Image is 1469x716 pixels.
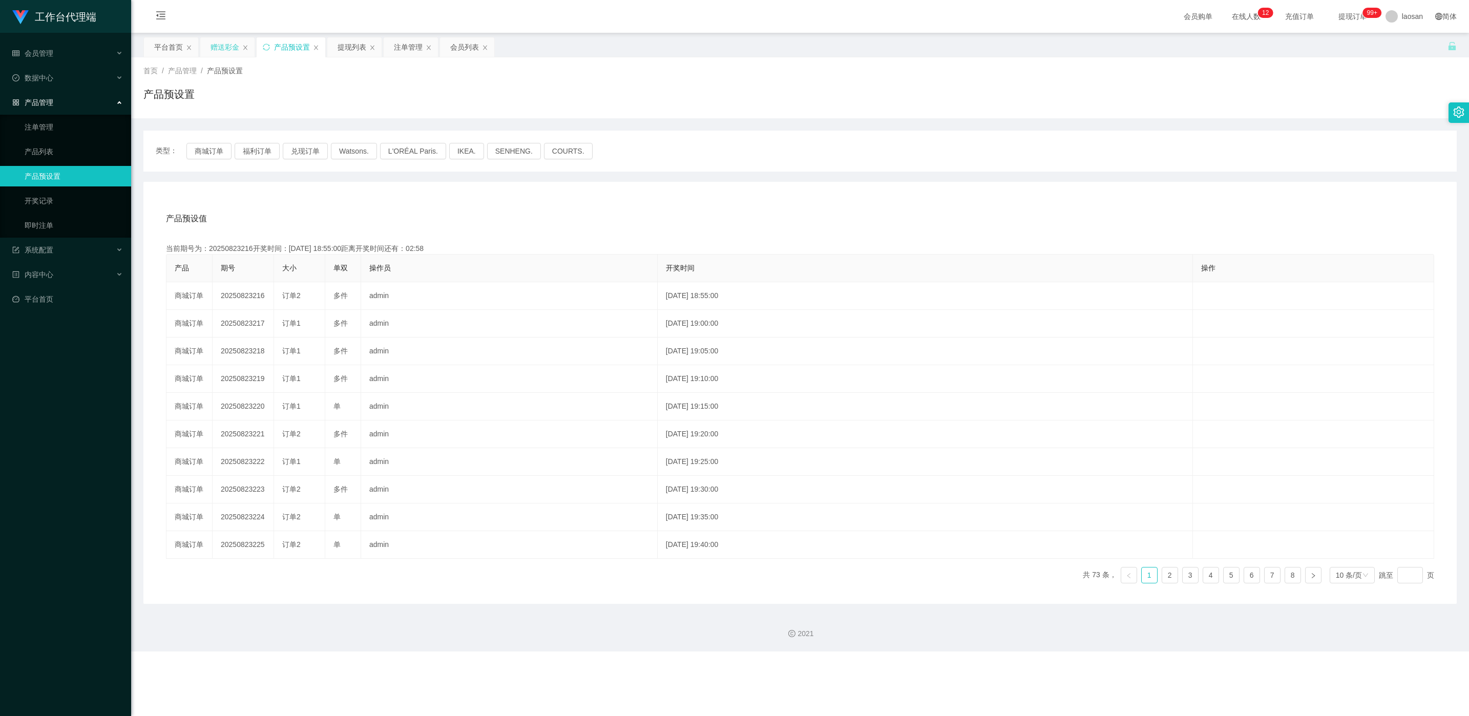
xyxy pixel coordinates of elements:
[186,143,232,159] button: 商城订单
[361,365,658,393] td: admin
[242,45,248,51] i: 图标: close
[333,485,348,493] span: 多件
[186,45,192,51] i: 图标: close
[361,476,658,503] td: admin
[166,531,213,559] td: 商城订单
[166,365,213,393] td: 商城订单
[658,282,1193,310] td: [DATE] 18:55:00
[211,37,239,57] div: 赠送彩金
[1258,8,1273,18] sup: 12
[12,50,19,57] i: 图标: table
[369,45,375,51] i: 图标: close
[1333,13,1372,20] span: 提现订单
[1336,567,1362,583] div: 10 条/页
[658,448,1193,476] td: [DATE] 19:25:00
[333,402,341,410] span: 单
[1141,567,1158,583] li: 1
[282,402,301,410] span: 订单1
[201,67,203,75] span: /
[658,310,1193,338] td: [DATE] 19:00:00
[166,338,213,365] td: 商城订单
[282,347,301,355] span: 订单1
[333,430,348,438] span: 多件
[213,531,274,559] td: 20250823225
[166,476,213,503] td: 商城订单
[25,215,123,236] a: 即时注单
[361,448,658,476] td: admin
[168,67,197,75] span: 产品管理
[143,87,195,102] h1: 产品预设置
[166,282,213,310] td: 商城订单
[361,531,658,559] td: admin
[1363,8,1381,18] sup: 941
[658,365,1193,393] td: [DATE] 19:10:00
[166,393,213,420] td: 商城订单
[1285,567,1300,583] a: 8
[333,347,348,355] span: 多件
[213,282,274,310] td: 20250823216
[1244,567,1260,583] a: 6
[338,37,366,57] div: 提现列表
[282,264,297,272] span: 大小
[282,374,301,383] span: 订单1
[12,270,53,279] span: 内容中心
[1266,8,1269,18] p: 2
[25,141,123,162] a: 产品列表
[333,264,348,272] span: 单双
[361,310,658,338] td: admin
[1280,13,1319,20] span: 充值订单
[25,117,123,137] a: 注单管理
[449,143,484,159] button: IKEA.
[1224,567,1239,583] a: 5
[25,191,123,211] a: 开奖记录
[12,99,19,106] i: 图标: appstore-o
[658,420,1193,448] td: [DATE] 19:20:00
[207,67,243,75] span: 产品预设置
[282,457,301,466] span: 订单1
[35,1,96,33] h1: 工作台代理端
[361,338,658,365] td: admin
[361,282,658,310] td: admin
[1227,13,1266,20] span: 在线人数
[1435,13,1442,20] i: 图标: global
[282,291,301,300] span: 订单2
[282,540,301,549] span: 订单2
[1285,567,1301,583] li: 8
[1223,567,1240,583] li: 5
[213,476,274,503] td: 20250823223
[143,1,178,33] i: 图标: menu-fold
[333,291,348,300] span: 多件
[162,67,164,75] span: /
[1264,567,1281,583] li: 7
[450,37,479,57] div: 会员列表
[12,289,123,309] a: 图标: dashboard平台首页
[1162,567,1178,583] a: 2
[282,430,301,438] span: 订单2
[361,393,658,420] td: admin
[1182,567,1199,583] li: 3
[487,143,541,159] button: SENHENG.
[156,143,186,159] span: 类型：
[333,457,341,466] span: 单
[426,45,432,51] i: 图标: close
[666,264,695,272] span: 开奖时间
[1126,573,1132,579] i: 图标: left
[213,310,274,338] td: 20250823217
[166,503,213,531] td: 商城订单
[274,37,310,57] div: 产品预设置
[12,246,53,254] span: 系统配置
[139,628,1461,639] div: 2021
[333,319,348,327] span: 多件
[213,448,274,476] td: 20250823222
[1453,107,1464,118] i: 图标: setting
[313,45,319,51] i: 图标: close
[12,49,53,57] span: 会员管理
[380,143,446,159] button: L'ORÉAL Paris.
[143,67,158,75] span: 首页
[1203,567,1219,583] li: 4
[658,531,1193,559] td: [DATE] 19:40:00
[282,485,301,493] span: 订单2
[1121,567,1137,583] li: 上一页
[1244,567,1260,583] li: 6
[658,338,1193,365] td: [DATE] 19:05:00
